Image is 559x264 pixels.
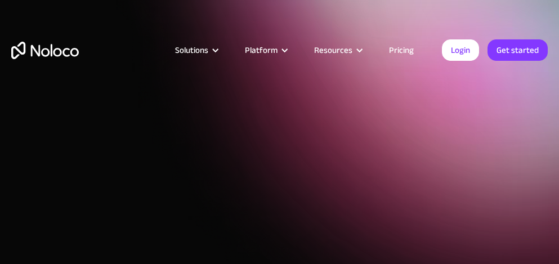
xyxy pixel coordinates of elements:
[231,43,300,57] div: Platform
[175,43,208,57] div: Solutions
[245,43,278,57] div: Platform
[11,42,79,59] a: home
[442,39,479,61] a: Login
[300,43,375,57] div: Resources
[488,39,548,61] a: Get started
[375,43,428,57] a: Pricing
[161,43,231,57] div: Solutions
[314,43,352,57] div: Resources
